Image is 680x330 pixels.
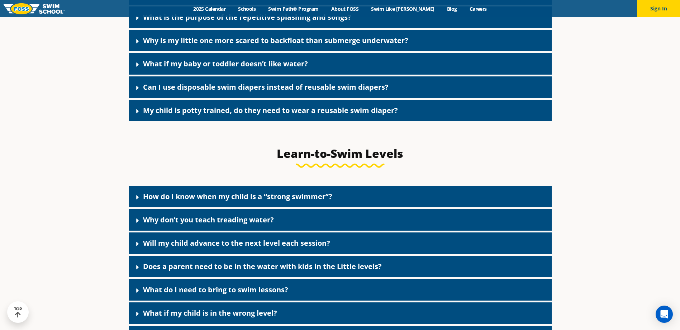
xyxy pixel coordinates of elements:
h3: Learn-to-Swim Levels [171,146,509,161]
a: Swim Like [PERSON_NAME] [365,5,441,12]
a: Blog [441,5,463,12]
a: Careers [463,5,493,12]
a: Does a parent need to be in the water with kids in the Little levels? [143,261,382,271]
div: What if my child is in the wrong level? [129,302,552,324]
div: What do I need to bring to swim lessons? [129,279,552,301]
a: Swim Path® Program [262,5,325,12]
a: Why is my little one more scared to backfloat than submerge underwater? [143,36,408,45]
div: Will my child advance to the next level each session? [129,232,552,254]
a: Schools [232,5,262,12]
a: What if my baby or toddler doesn’t like water? [143,59,308,69]
a: How do I know when my child is a “strong swimmer”? [143,192,332,201]
a: 2025 Calendar [187,5,232,12]
img: FOSS Swim School Logo [4,3,65,14]
div: Why is my little one more scared to backfloat than submerge underwater? [129,30,552,51]
div: My child is potty trained, do they need to wear a reusable swim diaper? [129,100,552,121]
div: Does a parent need to be in the water with kids in the Little levels? [129,256,552,277]
div: How do I know when my child is a “strong swimmer”? [129,186,552,207]
a: Will my child advance to the next level each session? [143,238,330,248]
a: What do I need to bring to swim lessons? [143,285,288,294]
div: Can I use disposable swim diapers instead of reusable swim diapers? [129,76,552,98]
div: What if my baby or toddler doesn’t like water? [129,53,552,75]
div: What is the purpose of the repetitive splashing and songs? [129,6,552,28]
a: Why don’t you teach treading water? [143,215,274,225]
a: My child is potty trained, do they need to wear a reusable swim diaper? [143,105,398,115]
div: Open Intercom Messenger [656,306,673,323]
a: Can I use disposable swim diapers instead of reusable swim diapers? [143,82,389,92]
div: Why don’t you teach treading water? [129,209,552,231]
a: What if my child is in the wrong level? [143,308,277,318]
div: TOP [14,307,22,318]
a: About FOSS [325,5,365,12]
